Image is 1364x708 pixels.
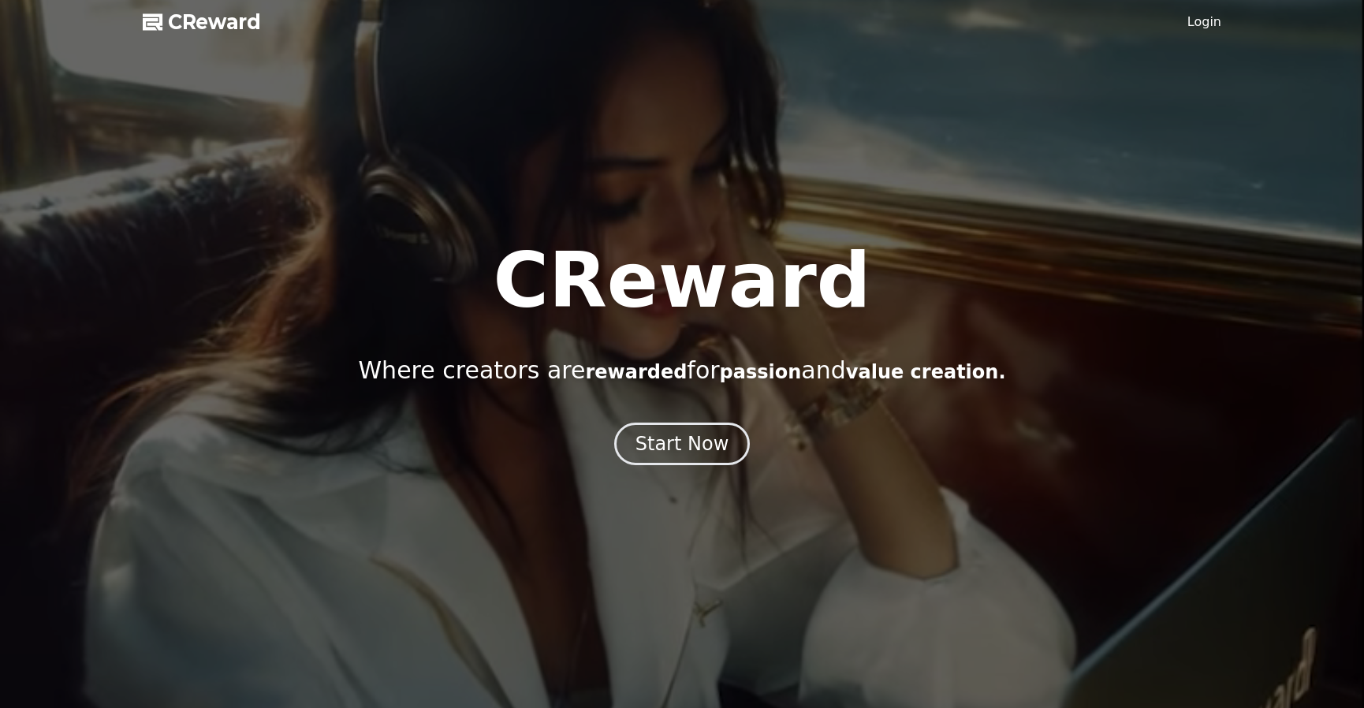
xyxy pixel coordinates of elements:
p: Where creators are for and [358,356,1005,385]
a: Login [1187,13,1221,32]
span: passion [720,361,802,383]
div: Start Now [635,431,729,456]
span: CReward [168,9,261,35]
span: rewarded [585,361,687,383]
button: Start Now [614,423,751,465]
a: CReward [143,9,261,35]
a: Start Now [614,438,751,453]
span: value creation. [846,361,1006,383]
h1: CReward [493,243,870,319]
